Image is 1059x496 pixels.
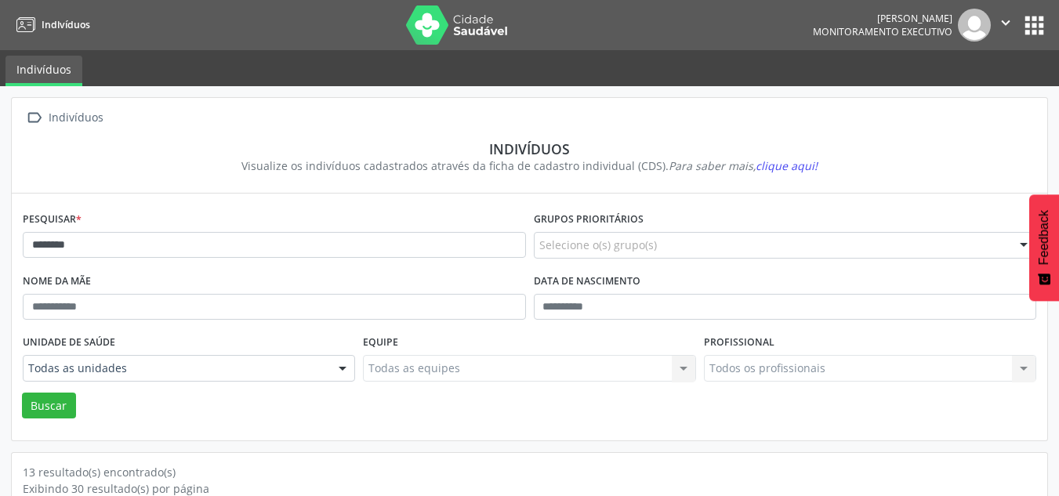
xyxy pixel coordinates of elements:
label: Profissional [704,331,774,355]
span: Indivíduos [42,18,90,31]
a: Indivíduos [11,12,90,38]
div: [PERSON_NAME] [813,12,952,25]
label: Nome da mãe [23,270,91,294]
a:  Indivíduos [23,107,106,129]
div: Indivíduos [45,107,106,129]
i:  [997,14,1014,31]
button:  [991,9,1021,42]
div: Indivíduos [34,140,1025,157]
a: Indivíduos [5,56,82,86]
button: apps [1021,12,1048,39]
label: Grupos prioritários [534,208,644,232]
div: 13 resultado(s) encontrado(s) [23,464,1036,480]
i:  [23,107,45,129]
label: Unidade de saúde [23,331,115,355]
div: Visualize os indivíduos cadastrados através da ficha de cadastro individual (CDS). [34,157,1025,174]
span: Todas as unidades [28,360,323,376]
i: Para saber mais, [669,158,818,173]
span: clique aqui! [756,158,818,173]
img: img [958,9,991,42]
button: Feedback - Mostrar pesquisa [1029,194,1059,301]
span: Monitoramento Executivo [813,25,952,38]
label: Pesquisar [23,208,82,232]
span: Selecione o(s) grupo(s) [539,237,657,253]
button: Buscar [22,393,76,419]
label: Data de nascimento [534,270,640,294]
label: Equipe [363,331,398,355]
span: Feedback [1037,210,1051,265]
